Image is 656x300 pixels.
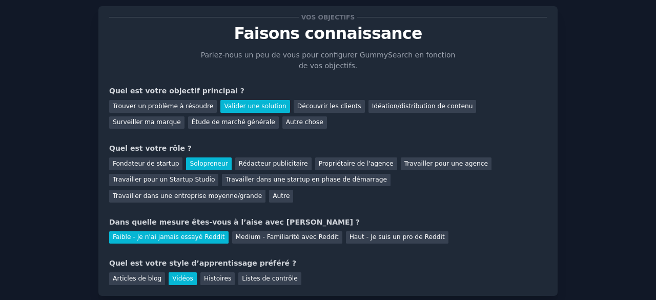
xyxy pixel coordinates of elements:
font: Histoires [204,275,231,282]
font: Travailler pour une agence [404,160,488,167]
font: Travailler dans une startup en phase de démarrage [225,176,387,183]
font: Vos objectifs [301,14,355,21]
font: Idéation/distribution de contenu [372,103,473,110]
font: Travailler dans une entreprise moyenne/grande [113,192,262,199]
font: Articles de blog [113,275,161,282]
font: Quel est votre rôle ? [109,144,192,152]
font: Faible - Je n'ai jamais essayé Reddit [113,233,225,241]
font: Quel est votre objectif principal ? [109,87,244,95]
font: Découvrir les clients [297,103,361,110]
font: Solopreneur [190,160,228,167]
font: Travailler pour un Startup Studio [113,176,215,183]
font: Propriétaire de l'agence [319,160,394,167]
font: Faisons connaissance [234,24,422,43]
font: Rédacteur publicitaire [239,160,308,167]
font: Vidéos [172,275,193,282]
font: Listes de contrôle [242,275,297,282]
font: Dans quelle mesure êtes-vous à l’aise avec [PERSON_NAME] ? [109,218,360,226]
font: Quel est votre style d’apprentissage préféré ? [109,259,296,267]
font: Autre chose [286,118,323,126]
font: Étude de marché générale [192,118,275,126]
font: Parlez-nous un peu de vous pour configurer GummySearch en fonction de vos objectifs. [201,51,456,70]
font: Trouver un problème à résoudre [113,103,213,110]
font: Valider une solution [224,103,286,110]
font: Medium - Familiarité avec Reddit [236,233,339,241]
font: Haut - Je suis un pro de Reddit [350,233,445,241]
font: Fondateur de startup [113,160,179,167]
font: Autre [273,192,290,199]
font: Surveiller ma marque [113,118,181,126]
